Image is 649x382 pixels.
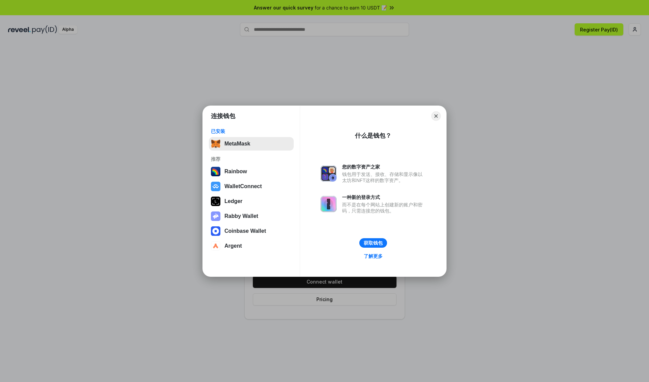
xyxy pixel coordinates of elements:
[209,137,294,151] button: MetaMask
[342,194,426,200] div: 一种新的登录方式
[360,252,387,261] a: 了解更多
[320,196,337,212] img: svg+xml,%3Csvg%20xmlns%3D%22http%3A%2F%2Fwww.w3.org%2F2000%2Fsvg%22%20fill%3D%22none%22%20viewBox...
[209,209,294,223] button: Rabby Wallet
[224,183,262,189] div: WalletConnect
[224,243,242,249] div: Argent
[211,112,235,120] h1: 连接钱包
[355,132,391,140] div: 什么是钱包？
[342,164,426,170] div: 您的数字资产之家
[209,224,294,238] button: Coinbase Wallet
[211,241,220,251] img: svg+xml,%3Csvg%20width%3D%2228%22%20height%3D%2228%22%20viewBox%3D%220%200%2028%2028%22%20fill%3D...
[211,226,220,236] img: svg+xml,%3Csvg%20width%3D%2228%22%20height%3D%2228%22%20viewBox%3D%220%200%2028%2028%22%20fill%3D...
[211,211,220,221] img: svg+xml,%3Csvg%20xmlns%3D%22http%3A%2F%2Fwww.w3.org%2F2000%2Fsvg%22%20fill%3D%22none%22%20viewBox...
[359,238,387,248] button: 获取钱包
[211,156,292,162] div: 推荐
[211,182,220,191] img: svg+xml,%3Csvg%20width%3D%2228%22%20height%3D%2228%22%20viewBox%3D%220%200%2028%2028%22%20fill%3D...
[224,168,247,175] div: Rainbow
[224,213,258,219] div: Rabby Wallet
[224,141,250,147] div: MetaMask
[224,228,266,234] div: Coinbase Wallet
[364,253,383,259] div: 了解更多
[209,180,294,193] button: WalletConnect
[342,171,426,183] div: 钱包用于发送、接收、存储和显示像以太坊和NFT这样的数字资产。
[224,198,242,204] div: Ledger
[364,240,383,246] div: 获取钱包
[209,165,294,178] button: Rainbow
[209,195,294,208] button: Ledger
[211,128,292,134] div: 已安装
[342,202,426,214] div: 而不是在每个网站上创建新的账户和密码，只需连接您的钱包。
[320,165,337,182] img: svg+xml,%3Csvg%20xmlns%3D%22http%3A%2F%2Fwww.w3.org%2F2000%2Fsvg%22%20fill%3D%22none%22%20viewBox...
[211,139,220,149] img: svg+xml,%3Csvg%20fill%3D%22none%22%20height%3D%2233%22%20viewBox%3D%220%200%2035%2033%22%20width%...
[211,197,220,206] img: svg+xml,%3Csvg%20xmlns%3D%22http%3A%2F%2Fwww.w3.org%2F2000%2Fsvg%22%20width%3D%2228%22%20height%3...
[431,111,441,121] button: Close
[211,167,220,176] img: svg+xml,%3Csvg%20width%3D%22120%22%20height%3D%22120%22%20viewBox%3D%220%200%20120%20120%22%20fil...
[209,239,294,253] button: Argent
